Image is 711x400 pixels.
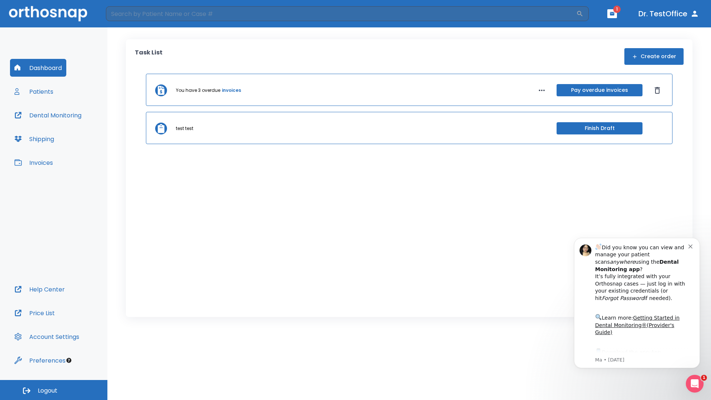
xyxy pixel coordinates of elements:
[10,328,84,346] button: Account Settings
[32,130,126,137] p: Message from Ma, sent 3w ago
[10,280,69,298] button: Help Center
[10,154,57,171] button: Invoices
[32,123,98,136] a: App Store
[10,130,59,148] button: Shipping
[651,84,663,96] button: Dismiss
[66,357,72,364] div: Tooltip anchor
[38,387,57,395] span: Logout
[613,6,621,13] span: 1
[9,6,87,21] img: Orthosnap
[563,227,711,380] iframe: Intercom notifications message
[624,48,684,65] button: Create order
[10,304,59,322] button: Price List
[686,375,704,393] iframe: Intercom live chat
[106,6,576,21] input: Search by Patient Name or Case #
[32,121,126,159] div: Download the app: | ​ Let us know if you need help getting started!
[701,375,707,381] span: 1
[10,351,70,369] button: Preferences
[176,87,220,94] p: You have 3 overdue
[222,87,241,94] a: invoices
[557,84,642,96] button: Pay overdue invoices
[10,59,66,77] button: Dashboard
[10,106,86,124] button: Dental Monitoring
[10,83,58,100] button: Patients
[635,7,702,20] button: Dr. TestOffice
[557,122,642,134] button: Finish Draft
[135,48,163,65] p: Task List
[126,16,131,22] button: Dismiss notification
[176,125,193,132] p: test test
